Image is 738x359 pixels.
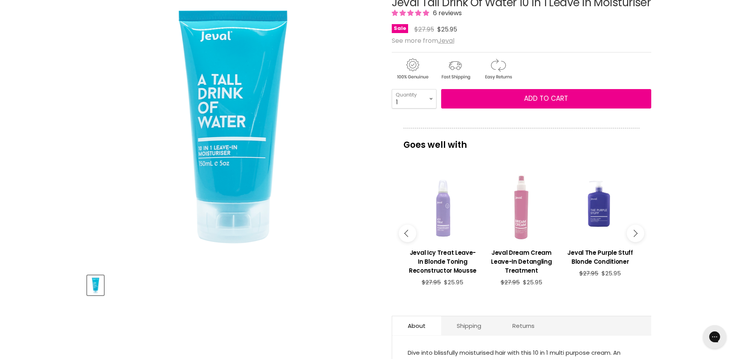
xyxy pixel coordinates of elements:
button: Add to cart [441,89,651,109]
a: Returns [497,316,550,335]
span: 5.00 stars [392,9,431,18]
button: Jeval Tall Drink Of Water 10 in 1 Leave In Moisturiser [87,275,104,295]
span: $27.95 [422,278,441,286]
div: Product thumbnails [86,273,379,295]
img: returns.gif [477,57,519,81]
span: 6 reviews [431,9,462,18]
select: Quantity [392,89,436,109]
a: Jeval [438,36,454,45]
span: $25.95 [444,278,463,286]
span: See more from [392,36,454,45]
span: $27.95 [414,25,434,34]
a: Shipping [441,316,497,335]
span: $27.95 [501,278,520,286]
span: $25.95 [523,278,542,286]
span: $27.95 [579,269,598,277]
span: $25.95 [437,25,457,34]
h3: Jeval Dream Cream Leave-In Detangling Treatment [486,248,557,275]
a: View product:Jeval Dream Cream Leave-In Detangling Treatment [486,242,557,279]
span: Add to cart [524,94,568,103]
a: View product:Jeval Icy Treat Leave-In Blonde Toning Reconstructor Mousse [407,242,478,279]
a: About [392,316,441,335]
span: Sale [392,24,408,33]
a: View product:Jeval The Purple Stuff Blonde Conditioner [564,242,635,270]
img: Jeval Tall Drink Of Water 10 in 1 Leave In Moisturiser [88,276,103,294]
img: genuine.gif [392,57,433,81]
iframe: Gorgias live chat messenger [699,322,730,351]
h3: Jeval Icy Treat Leave-In Blonde Toning Reconstructor Mousse [407,248,478,275]
span: $25.95 [601,269,621,277]
h3: Jeval The Purple Stuff Blonde Conditioner [564,248,635,266]
p: Goes well with [403,128,640,154]
img: shipping.gif [435,57,476,81]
